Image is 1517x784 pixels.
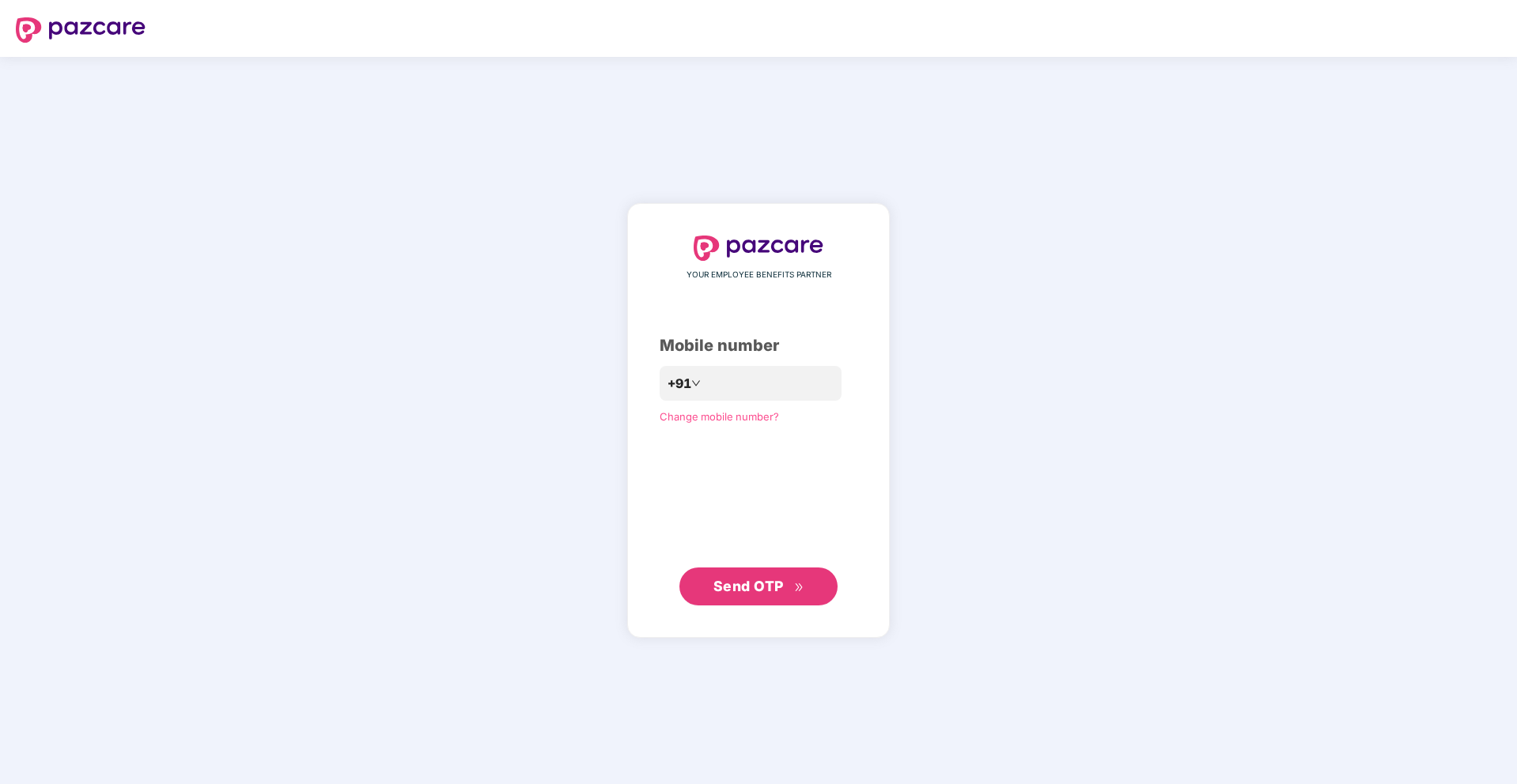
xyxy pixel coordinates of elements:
div: Mobile number [660,334,857,358]
span: +91 [668,374,691,394]
img: logo [16,17,146,43]
a: Change mobile number? [660,410,779,423]
span: YOUR EMPLOYEE BENEFITS PARTNER [687,269,831,281]
span: Send OTP [713,578,784,594]
img: logo [694,236,823,261]
button: Send OTPdouble-right [679,567,838,605]
span: double-right [794,582,804,593]
span: down [691,379,701,388]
